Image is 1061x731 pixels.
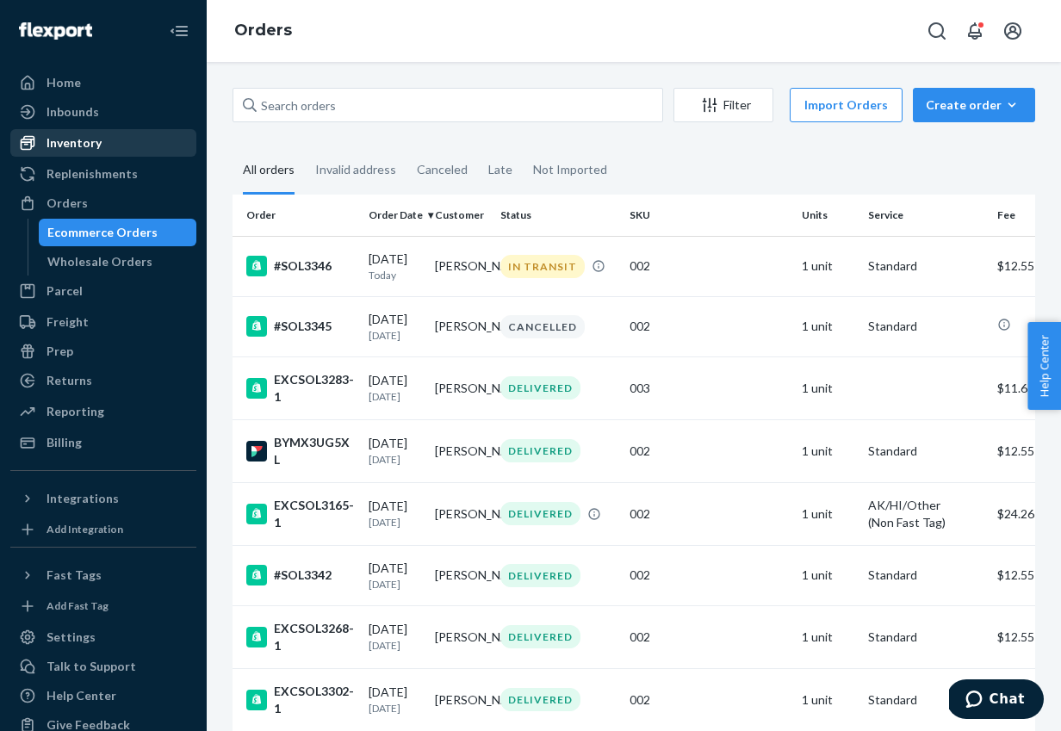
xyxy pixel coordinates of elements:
a: Orders [10,189,196,217]
button: Help Center [1027,322,1061,410]
a: Parcel [10,277,196,305]
div: Customer [435,208,487,222]
div: [DATE] [369,311,421,343]
div: Talk to Support [47,658,136,675]
div: DELIVERED [500,376,580,400]
div: #SOL3345 [246,316,355,337]
a: Home [10,69,196,96]
p: [DATE] [369,389,421,404]
td: 1 unit [795,482,861,545]
button: Create order [913,88,1035,122]
th: Status [493,195,623,236]
ol: breadcrumbs [220,6,306,56]
th: Service [861,195,990,236]
td: 1 unit [795,668,861,731]
div: Returns [47,372,92,389]
a: Help Center [10,682,196,709]
div: Wholesale Orders [47,253,152,270]
div: All orders [243,147,295,195]
div: EXCSOL3283-1 [246,371,355,406]
div: BYMX3UG5XL [246,434,355,468]
p: Standard [868,691,983,709]
div: Fast Tags [47,567,102,584]
div: [DATE] [369,684,421,716]
div: [DATE] [369,372,421,404]
p: Standard [868,318,983,335]
td: [PERSON_NAME] [428,482,494,545]
iframe: Opens a widget where you can chat to one of our agents [949,679,1044,722]
div: Reporting [47,403,104,420]
div: Help Center [47,687,116,704]
td: 1 unit [795,296,861,356]
th: Order Date [362,195,428,236]
a: Orders [234,21,292,40]
a: Prep [10,338,196,365]
td: [PERSON_NAME] [428,545,494,605]
div: Replenishments [47,165,138,183]
button: Integrations [10,485,196,512]
td: 1 unit [795,545,861,605]
div: Inbounds [47,103,99,121]
div: Integrations [47,490,119,507]
td: [PERSON_NAME] [428,668,494,731]
td: 1 unit [795,605,861,668]
div: 003 [630,380,788,397]
div: 002 [630,318,788,335]
div: Inventory [47,134,102,152]
div: Billing [47,434,82,451]
div: Parcel [47,282,83,300]
th: SKU [623,195,795,236]
p: Today [369,268,421,282]
button: Close Navigation [162,14,196,48]
button: Open Search Box [920,14,954,48]
a: Returns [10,367,196,394]
div: Create order [926,96,1022,114]
a: Reporting [10,398,196,425]
div: 002 [630,257,788,275]
a: Ecommerce Orders [39,219,197,246]
div: EXCSOL3302-1 [246,683,355,717]
div: 002 [630,505,788,523]
div: 002 [630,629,788,646]
p: [DATE] [369,577,421,592]
div: 002 [630,567,788,584]
div: EXCSOL3268-1 [246,620,355,654]
th: Order [233,195,362,236]
p: [DATE] [369,328,421,343]
p: Standard [868,629,983,646]
div: DELIVERED [500,625,580,648]
a: Inventory [10,129,196,157]
div: DELIVERED [500,439,580,462]
td: [PERSON_NAME] [428,296,494,356]
div: CANCELLED [500,315,585,338]
a: Replenishments [10,160,196,188]
div: DELIVERED [500,564,580,587]
img: Flexport logo [19,22,92,40]
button: Open notifications [958,14,992,48]
input: Search orders [233,88,663,122]
div: Orders [47,195,88,212]
p: [DATE] [369,638,421,653]
div: Filter [674,96,772,114]
div: Add Integration [47,522,123,536]
div: Home [47,74,81,91]
div: (Non Fast Tag) [868,514,983,531]
div: [DATE] [369,560,421,592]
th: Units [795,195,861,236]
div: Settings [47,629,96,646]
button: Talk to Support [10,653,196,680]
td: [PERSON_NAME] [428,605,494,668]
div: Freight [47,313,89,331]
div: [DATE] [369,435,421,467]
p: Standard [868,443,983,460]
p: [DATE] [369,452,421,467]
div: Canceled [417,147,468,192]
p: Standard [868,257,983,275]
td: 1 unit [795,356,861,419]
a: Freight [10,308,196,336]
td: 1 unit [795,419,861,482]
div: 002 [630,691,788,709]
div: DELIVERED [500,502,580,525]
div: Late [488,147,512,192]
